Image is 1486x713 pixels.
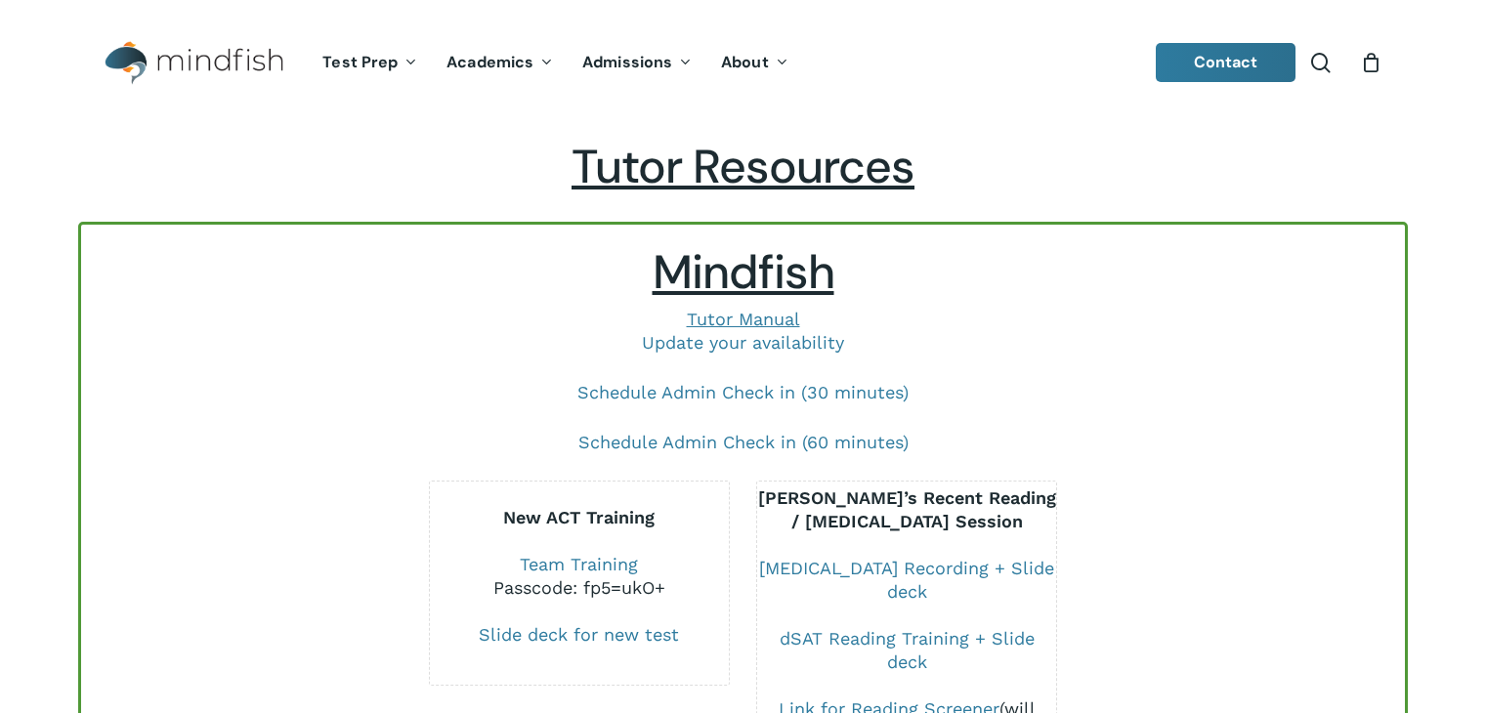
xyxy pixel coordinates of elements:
a: Contact [1156,43,1296,82]
span: Test Prep [322,52,398,72]
a: Test Prep [308,55,432,71]
header: Main Menu [78,26,1408,100]
a: Slide deck for new test [479,624,679,645]
b: New ACT Training [503,507,655,527]
a: Schedule Admin Check in (30 minutes) [577,382,909,402]
span: Academics [446,52,533,72]
a: [MEDICAL_DATA] Recording + Slide deck [759,558,1054,602]
nav: Main Menu [308,26,802,100]
a: dSAT Reading Training + Slide deck [780,628,1035,672]
span: About [721,52,769,72]
div: Passcode: fp5=ukO+ [430,576,729,600]
span: Admissions [582,52,672,72]
a: Update your availability [642,332,844,353]
a: About [706,55,803,71]
a: Tutor Manual [687,309,800,329]
a: Academics [432,55,568,71]
a: Schedule Admin Check in (60 minutes) [578,432,909,452]
span: Tutor Resources [572,136,914,197]
span: Mindfish [653,241,834,303]
b: [PERSON_NAME]’s Recent Reading / [MEDICAL_DATA] Session [758,487,1056,531]
a: Team Training [520,554,638,574]
span: Contact [1194,52,1258,72]
a: Admissions [568,55,706,71]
